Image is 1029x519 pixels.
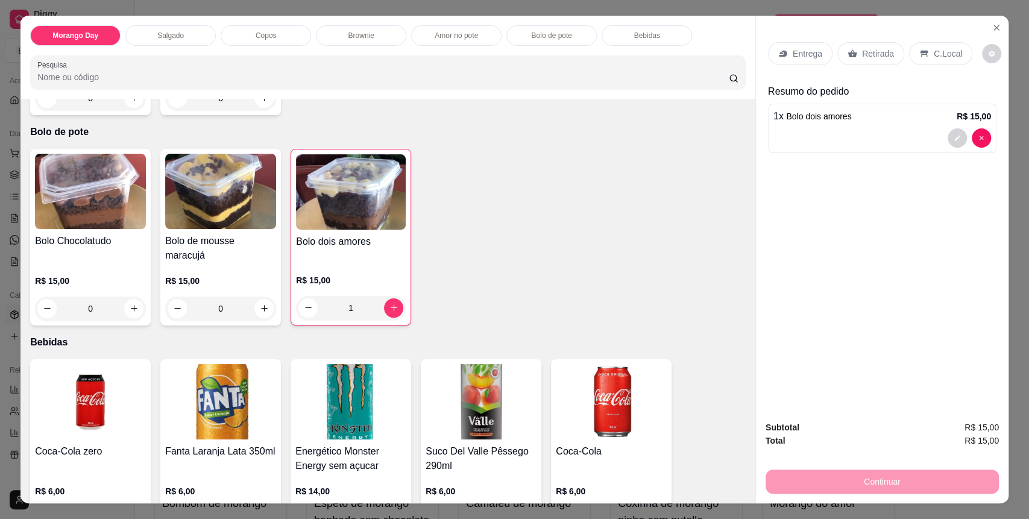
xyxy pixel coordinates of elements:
img: product-image [295,364,406,439]
img: product-image [556,364,667,439]
p: R$ 15,00 [35,275,146,287]
img: product-image [165,154,276,229]
p: R$ 6,00 [35,485,146,497]
p: Bolo de pote [30,125,746,139]
p: R$ 15,00 [296,274,406,286]
input: Pesquisa [37,71,729,83]
button: increase-product-quantity [384,298,403,318]
h4: Suco Del Valle Pêssego 290ml [426,444,537,473]
img: product-image [296,154,406,230]
button: decrease-product-quantity [168,299,187,318]
h4: Bolo de mousse maracujá [165,234,276,263]
img: product-image [35,364,146,439]
p: R$ 6,00 [556,485,667,497]
img: product-image [426,364,537,439]
p: Resumo do pedido [768,84,996,99]
p: Bebidas [634,31,659,40]
p: C.Local [934,48,962,60]
label: Pesquisa [37,60,71,70]
p: R$ 14,00 [295,485,406,497]
strong: Subtotal [766,423,799,432]
p: Amor no pote [435,31,478,40]
p: Morango Day [52,31,98,40]
h4: Energético Monster Energy sem açucar [295,444,406,473]
h4: Fanta Laranja Lata 350ml [165,444,276,459]
img: product-image [35,154,146,229]
button: increase-product-quantity [254,299,274,318]
p: Retirada [862,48,894,60]
span: Bolo dois amores [786,112,851,121]
h4: Bolo dois amores [296,234,406,249]
button: decrease-product-quantity [982,44,1001,63]
p: Copos [256,31,277,40]
p: R$ 15,00 [957,110,991,122]
p: R$ 6,00 [426,485,537,497]
p: Salgado [157,31,184,40]
strong: Total [766,436,785,445]
button: decrease-product-quantity [948,128,967,148]
img: product-image [165,364,276,439]
span: R$ 15,00 [964,434,999,447]
p: 1 x [773,109,852,124]
p: Bebidas [30,335,746,350]
h4: Coca-Cola zero [35,444,146,459]
p: Bolo de pote [531,31,571,40]
button: Close [987,18,1006,37]
h4: Coca-Cola [556,444,667,459]
button: decrease-product-quantity [298,298,318,318]
button: decrease-product-quantity [972,128,991,148]
p: Brownie [348,31,374,40]
p: R$ 15,00 [165,275,276,287]
span: R$ 15,00 [964,421,999,434]
h4: Bolo Chocolatudo [35,234,146,248]
p: R$ 6,00 [165,485,276,497]
p: Entrega [793,48,822,60]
